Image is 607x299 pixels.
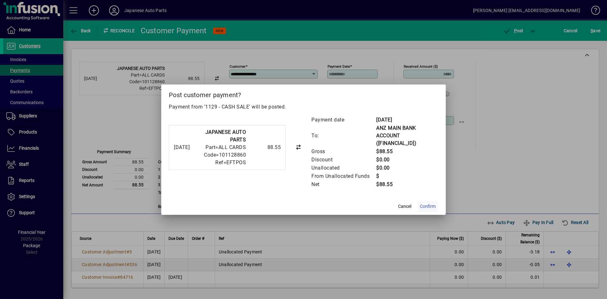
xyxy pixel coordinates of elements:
td: $ [376,172,438,180]
td: $0.00 [376,164,438,172]
span: Confirm [420,203,436,210]
div: 88.55 [249,144,281,151]
span: Part=ALL CARDS Code=101128860 Ref=EFTPOS [204,144,246,165]
td: Payment date [311,116,376,124]
td: $88.55 [376,180,438,189]
td: $0.00 [376,156,438,164]
td: Discount [311,156,376,164]
button: Cancel [395,201,415,212]
td: [DATE] [376,116,438,124]
td: Gross [311,147,376,156]
td: ANZ MAIN BANK ACCOUNT ([FINANCIAL_ID]) [376,124,438,147]
td: Net [311,180,376,189]
td: $88.55 [376,147,438,156]
td: To: [311,124,376,147]
h2: Post customer payment? [161,84,446,103]
td: From Unallocated Funds [311,172,376,180]
td: Unallocated [311,164,376,172]
strong: JAPANESE AUTO PARTS [205,129,246,143]
button: Confirm [417,201,438,212]
span: Cancel [398,203,411,210]
div: [DATE] [174,144,191,151]
p: Payment from '1129 - CASH SALE' will be posted. [169,103,438,111]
